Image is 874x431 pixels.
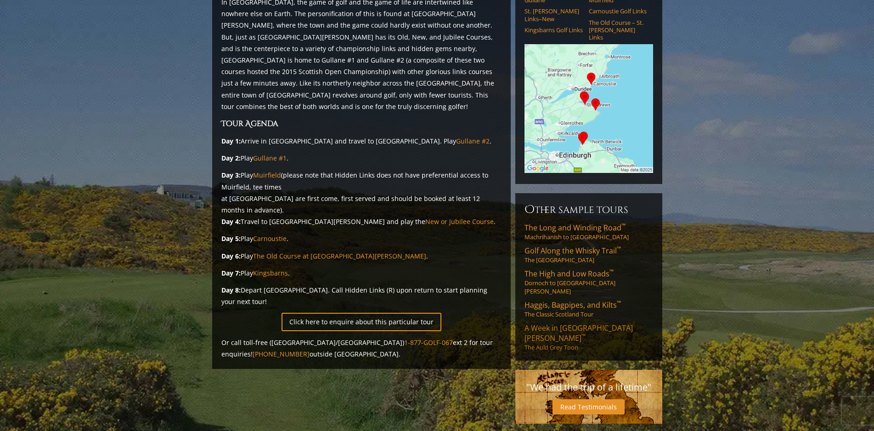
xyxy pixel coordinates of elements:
[524,202,653,217] h6: Other Sample Tours
[221,233,502,244] p: Play .
[221,284,502,307] p: Depart [GEOGRAPHIC_DATA]. Call Hidden Links (R) upon return to start planning your next tour!
[221,152,502,164] p: Play .
[221,137,241,145] strong: Day 1:
[589,19,647,41] a: The Old Course – St. [PERSON_NAME] Links
[221,267,502,279] p: Play .
[456,137,490,145] a: Gullane #2
[589,7,647,15] a: Carnoustie Golf Links
[524,246,653,264] a: Golf Along the Whisky Trail™The [GEOGRAPHIC_DATA]
[524,7,583,23] a: St. [PERSON_NAME] Links–New
[221,286,241,294] strong: Day 8:
[221,250,502,262] p: Play .
[617,245,621,253] sup: ™
[221,234,241,243] strong: Day 5:
[524,379,653,396] p: "We had the trip of a lifetime"
[581,332,586,340] sup: ™
[524,246,621,256] span: Golf Along the Whisky Trail
[524,223,626,233] span: The Long and Winding Road
[253,171,281,179] a: Muirfield
[524,269,614,279] span: The High and Low Roads
[621,222,626,230] sup: ™
[524,269,653,295] a: The High and Low Roads™Dornoch to [GEOGRAPHIC_DATA][PERSON_NAME]
[253,234,287,243] a: Carnoustie
[524,323,633,343] span: A Week in [GEOGRAPHIC_DATA][PERSON_NAME]
[609,268,614,276] sup: ™
[221,154,241,162] strong: Day 2:
[253,269,288,277] a: Kingsbarns
[221,171,241,179] strong: Day 3:
[425,217,494,226] a: New or Jubilee Course
[524,300,621,310] span: Haggis, Bagpipes, and Kilts
[221,252,241,260] strong: Day 6:
[253,252,426,260] a: The Old Course at [GEOGRAPHIC_DATA][PERSON_NAME]
[524,323,653,351] a: A Week in [GEOGRAPHIC_DATA][PERSON_NAME]™The Auld Grey Toon
[524,26,583,34] a: Kingsbarns Golf Links
[221,118,502,130] h3: Tour Agenda
[553,399,625,414] a: Read Testimonials
[221,169,502,227] p: Play (please note that Hidden Links does not have preferential access to Muirfield, tee times at ...
[524,223,653,241] a: The Long and Winding Road™Machrihanish to [GEOGRAPHIC_DATA]
[221,135,502,147] p: Arrive in [GEOGRAPHIC_DATA] and travel to [GEOGRAPHIC_DATA]. Play .
[253,154,287,162] a: Gullane #1
[524,44,653,173] img: Google Map of Tour Courses
[617,299,621,307] sup: ™
[524,300,653,318] a: Haggis, Bagpipes, and Kilts™The Classic Scotland Tour
[221,337,502,360] p: Or call toll-free ([GEOGRAPHIC_DATA]/[GEOGRAPHIC_DATA]) ext 2 for tour enquiries! outside [GEOGRA...
[282,313,441,331] a: Click here to enquire about this particular tour
[253,350,310,358] a: [PHONE_NUMBER]
[221,217,241,226] strong: Day 4:
[221,269,241,277] strong: Day 7:
[404,338,453,347] a: 1-877-GOLF-067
